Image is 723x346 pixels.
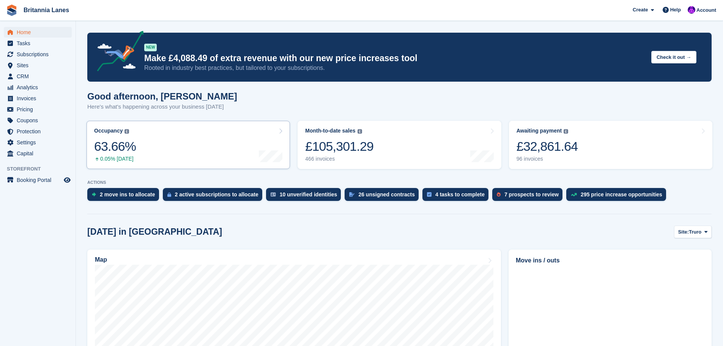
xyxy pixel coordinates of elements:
a: Awaiting payment £32,861.64 96 invoices [509,121,712,169]
h2: Map [95,256,107,263]
img: active_subscription_to_allocate_icon-d502201f5373d7db506a760aba3b589e785aa758c864c3986d89f69b8ff3... [167,192,171,197]
h1: Good afternoon, [PERSON_NAME] [87,91,237,101]
p: Rooted in industry best practices, but tailored to your subscriptions. [144,64,645,72]
span: Analytics [17,82,62,93]
a: menu [4,71,72,82]
img: contract_signature_icon-13c848040528278c33f63329250d36e43548de30e8caae1d1a13099fd9432cc5.svg [349,192,354,197]
span: Coupons [17,115,62,126]
span: Protection [17,126,62,137]
div: 26 unsigned contracts [358,191,415,197]
a: 4 tasks to complete [422,188,492,205]
img: icon-info-grey-7440780725fd019a000dd9b08b2336e03edf1995a4989e88bcd33f0948082b44.svg [564,129,568,134]
span: Invoices [17,93,62,104]
a: menu [4,126,72,137]
p: Make £4,088.49 of extra revenue with our new price increases tool [144,53,645,64]
button: Check it out → [651,51,696,63]
div: £105,301.29 [305,139,373,154]
a: menu [4,27,72,38]
a: Preview store [63,175,72,185]
img: icon-info-grey-7440780725fd019a000dd9b08b2336e03edf1995a4989e88bcd33f0948082b44.svg [358,129,362,134]
a: menu [4,82,72,93]
img: price_increase_opportunities-93ffe204e8149a01c8c9dc8f82e8f89637d9d84a8eef4429ea346261dce0b2c0.svg [571,193,577,196]
a: 2 active subscriptions to allocate [163,188,266,205]
a: menu [4,175,72,185]
div: Month-to-date sales [305,128,355,134]
a: menu [4,104,72,115]
span: Create [633,6,648,14]
span: Sites [17,60,62,71]
div: Occupancy [94,128,123,134]
img: price-adjustments-announcement-icon-8257ccfd72463d97f412b2fc003d46551f7dbcb40ab6d574587a9cd5c0d94... [91,31,144,74]
button: Site: Truro [674,226,712,238]
img: task-75834270c22a3079a89374b754ae025e5fb1db73e45f91037f5363f120a921f8.svg [427,192,432,197]
div: Awaiting payment [517,128,562,134]
p: Here's what's happening across your business [DATE] [87,103,237,111]
div: £32,861.64 [517,139,578,154]
a: 26 unsigned contracts [345,188,422,205]
div: 10 unverified identities [280,191,337,197]
a: menu [4,93,72,104]
span: Account [696,6,716,14]
span: Site: [678,228,689,236]
a: 10 unverified identities [266,188,345,205]
a: menu [4,38,72,49]
span: Booking Portal [17,175,62,185]
a: 295 price increase opportunities [566,188,670,205]
div: 466 invoices [305,156,373,162]
div: 4 tasks to complete [435,191,485,197]
span: Storefront [7,165,76,173]
div: 2 active subscriptions to allocate [175,191,258,197]
img: Mark Lane [688,6,695,14]
div: 63.66% [94,139,136,154]
a: menu [4,148,72,159]
p: ACTIONS [87,180,712,185]
a: 2 move ins to allocate [87,188,163,205]
img: move_ins_to_allocate_icon-fdf77a2bb77ea45bf5b3d319d69a93e2d87916cf1d5bf7949dd705db3b84f3ca.svg [92,192,96,197]
a: Britannia Lanes [20,4,72,16]
a: Occupancy 63.66% 0.05% [DATE] [87,121,290,169]
span: CRM [17,71,62,82]
a: menu [4,137,72,148]
span: Subscriptions [17,49,62,60]
img: icon-info-grey-7440780725fd019a000dd9b08b2336e03edf1995a4989e88bcd33f0948082b44.svg [124,129,129,134]
span: Truro [689,228,701,236]
img: verify_identity-adf6edd0f0f0b5bbfe63781bf79b02c33cf7c696d77639b501bdc392416b5a36.svg [271,192,276,197]
a: menu [4,115,72,126]
span: Help [670,6,681,14]
div: NEW [144,44,157,51]
span: Settings [17,137,62,148]
div: 295 price increase opportunities [581,191,662,197]
a: Month-to-date sales £105,301.29 466 invoices [298,121,501,169]
div: 2 move ins to allocate [100,191,155,197]
div: 0.05% [DATE] [94,156,136,162]
div: 7 prospects to review [504,191,559,197]
h2: [DATE] in [GEOGRAPHIC_DATA] [87,227,222,237]
span: Pricing [17,104,62,115]
h2: Move ins / outs [516,256,704,265]
span: Tasks [17,38,62,49]
div: 96 invoices [517,156,578,162]
a: 7 prospects to review [492,188,566,205]
a: menu [4,60,72,71]
a: menu [4,49,72,60]
span: Capital [17,148,62,159]
img: prospect-51fa495bee0391a8d652442698ab0144808aea92771e9ea1ae160a38d050c398.svg [497,192,501,197]
span: Home [17,27,62,38]
img: stora-icon-8386f47178a22dfd0bd8f6a31ec36ba5ce8667c1dd55bd0f319d3a0aa187defe.svg [6,5,17,16]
